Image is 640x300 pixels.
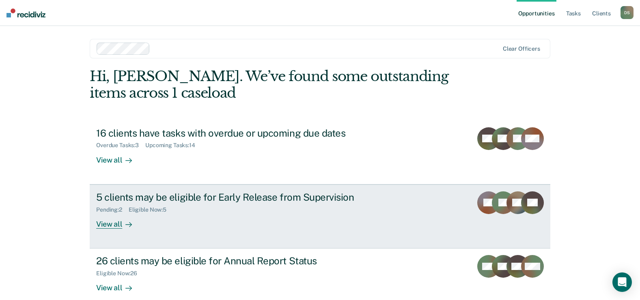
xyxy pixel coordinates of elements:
a: 5 clients may be eligible for Early Release from SupervisionPending:2Eligible Now:5View all [90,184,550,249]
img: Recidiviz [6,9,45,17]
div: 16 clients have tasks with overdue or upcoming due dates [96,127,381,139]
div: View all [96,213,142,229]
div: Hi, [PERSON_NAME]. We’ve found some outstanding items across 1 caseload [90,68,458,101]
div: Overdue Tasks : 3 [96,142,145,149]
button: DS [621,6,634,19]
div: View all [96,149,142,165]
div: Clear officers [503,45,540,52]
div: 26 clients may be eligible for Annual Report Status [96,255,381,267]
div: Open Intercom Messenger [612,272,632,292]
div: Upcoming Tasks : 14 [145,142,202,149]
div: D S [621,6,634,19]
div: View all [96,277,142,293]
div: Pending : 2 [96,206,129,213]
div: 5 clients may be eligible for Early Release from Supervision [96,191,381,203]
div: Eligible Now : 5 [129,206,173,213]
div: Eligible Now : 26 [96,270,144,277]
a: 16 clients have tasks with overdue or upcoming due datesOverdue Tasks:3Upcoming Tasks:14View all [90,121,550,184]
